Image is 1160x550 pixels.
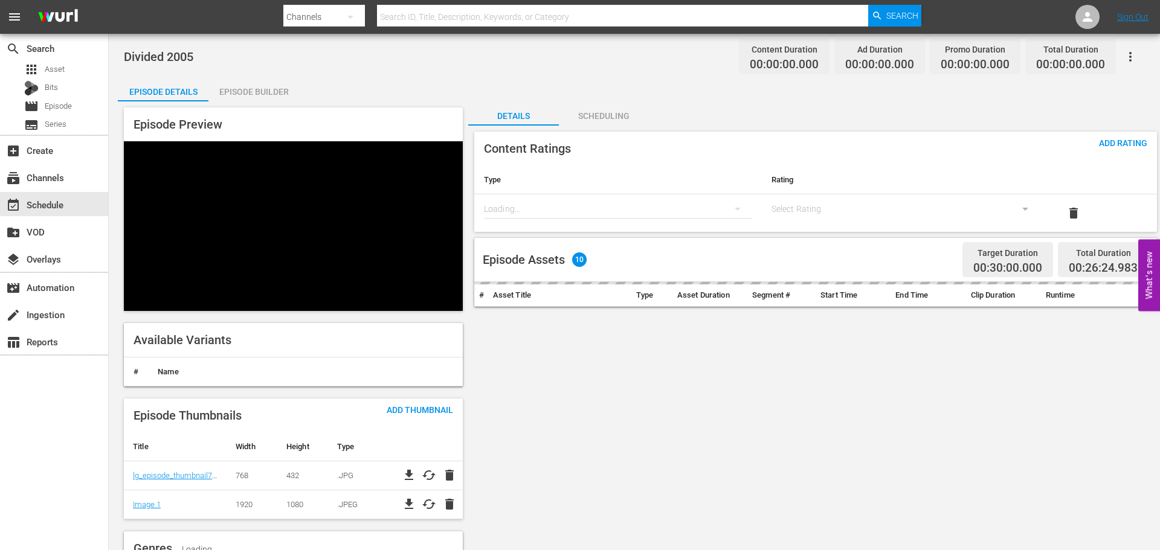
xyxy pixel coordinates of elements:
span: 00:00:00.000 [845,58,914,72]
div: Content Duration [750,41,819,58]
div: Promo Duration [941,41,1010,58]
th: # [474,284,488,307]
td: 432 [277,461,328,490]
button: delete [442,497,457,511]
span: Available Variants [134,333,231,347]
div: Bits [24,81,39,95]
td: .JPG [328,461,396,490]
th: Start Time [816,284,891,307]
span: Automation [6,281,21,295]
div: Target Duration [973,245,1042,261]
div: Episode Details [118,77,208,106]
button: Search [868,5,921,27]
a: Image 1 [133,500,161,509]
td: .JPEG [328,490,396,519]
span: menu [7,10,22,24]
span: Content Ratings [484,141,571,156]
span: Episode Preview [134,117,222,132]
button: Episode Builder [208,77,299,101]
span: Asset [24,62,39,77]
th: Title [124,432,227,461]
button: cached [422,468,436,482]
span: Schedule [6,198,21,213]
th: Runtime [1041,284,1116,307]
span: Overlays [6,252,21,267]
span: 10 [572,252,587,267]
span: Series [24,118,39,132]
span: Episode Thumbnails [134,408,242,423]
span: Search [6,42,21,56]
span: 00:30:00.000 [973,261,1042,275]
a: lg_episode_thumbnail768x432 [133,471,237,480]
th: Type [631,284,672,307]
span: Ingestion [6,308,21,322]
span: Bits [45,82,58,94]
span: Episode [45,100,72,112]
span: 00:00:00.000 [941,58,1010,72]
span: 00:26:24.983 [1069,261,1138,275]
td: 768 [227,461,277,490]
th: End Time [891,284,965,307]
span: Reports [6,335,21,350]
td: 1920 [227,490,277,519]
button: Add Thumbnail [377,398,463,420]
th: Rating [762,165,1049,194]
div: Total Duration [1036,41,1105,58]
span: Search [886,5,918,27]
th: Asset Duration [672,284,747,307]
span: 00:00:00.000 [750,58,819,72]
th: # [124,357,148,386]
th: Width [227,432,277,461]
button: Open Feedback Widget [1138,239,1160,311]
button: Scheduling [559,101,649,126]
button: delete [442,468,457,482]
div: Ad Duration [845,41,914,58]
span: Divided 2005 [124,50,193,64]
th: Height [277,432,328,461]
button: delete [1059,199,1088,228]
a: file_download [402,468,416,482]
th: Asset Title [488,284,631,307]
span: VOD [6,225,21,240]
span: Create [6,144,21,158]
div: Total Duration [1069,245,1138,261]
span: Asset [45,63,65,75]
img: ans4CAIJ8jUAAAAAAAAAAAAAAAAAAAAAAAAgQb4GAAAAAAAAAAAAAAAAAAAAAAAAJMjXAAAAAAAAAAAAAAAAAAAAAAAAgAT5G... [29,3,87,31]
button: Details [468,101,559,126]
span: Add Thumbnail [377,405,463,415]
span: delete [1066,206,1081,220]
div: Episode Assets [483,252,587,267]
button: Episode Details [118,77,208,101]
div: Details [468,101,559,130]
button: cached [422,497,436,511]
th: Type [474,165,762,194]
table: simple table [474,165,1157,232]
th: Segment # [747,284,816,307]
td: 1080 [277,490,328,519]
span: Channels [6,171,21,185]
th: Clip Duration [966,284,1041,307]
div: Scheduling [559,101,649,130]
th: Name [148,357,463,386]
a: file_download [402,497,416,511]
span: Add Rating [1089,138,1157,148]
span: Episode [24,99,39,114]
button: Add Rating [1089,132,1157,153]
span: 00:00:00.000 [1036,58,1105,72]
a: Sign Out [1117,12,1149,22]
th: Type [328,432,396,461]
div: Episode Builder [208,77,299,106]
span: Series [45,118,66,130]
